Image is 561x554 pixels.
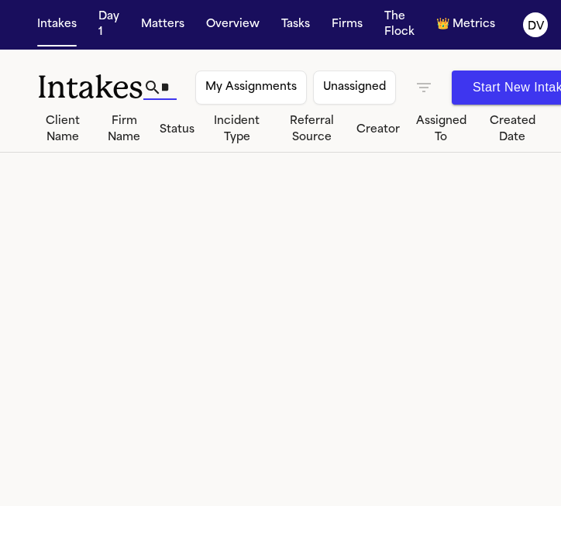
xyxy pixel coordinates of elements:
[200,11,266,39] button: Overview
[430,11,501,39] button: crownMetrics
[356,122,400,138] div: Creator
[313,71,396,105] button: Unassigned
[378,3,421,46] button: The Flock
[160,122,194,138] div: Status
[31,11,83,39] button: Intakes
[275,11,316,39] button: Tasks
[37,113,88,146] div: Client Name
[195,71,307,105] button: My Assignments
[207,113,267,146] div: Incident Type
[135,11,191,39] button: Matters
[92,3,126,46] button: Day 1
[325,11,369,39] button: Firms
[483,113,542,146] div: Created Date
[412,113,470,146] div: Assigned To
[279,113,344,146] div: Referral Source
[37,68,143,107] h1: Intakes
[101,113,147,146] div: Firm Name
